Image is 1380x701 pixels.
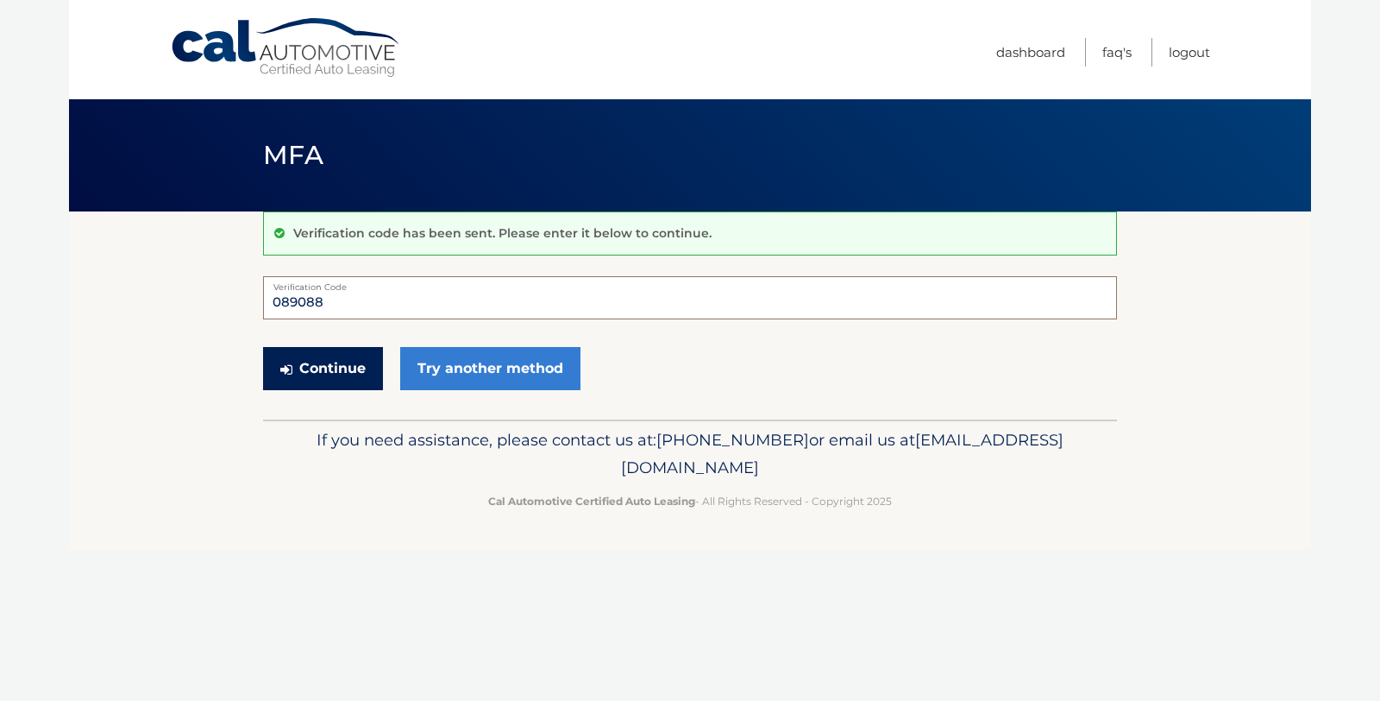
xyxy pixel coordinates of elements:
[488,495,695,508] strong: Cal Automotive Certified Auto Leasing
[170,17,403,79] a: Cal Automotive
[263,139,323,171] span: MFA
[293,225,712,241] p: Verification code has been sent. Please enter it below to continue.
[274,426,1106,482] p: If you need assistance, please contact us at: or email us at
[263,276,1117,319] input: Verification Code
[263,276,1117,290] label: Verification Code
[263,347,383,390] button: Continue
[400,347,580,390] a: Try another method
[274,492,1106,510] p: - All Rights Reserved - Copyright 2025
[621,430,1063,477] span: [EMAIL_ADDRESS][DOMAIN_NAME]
[996,38,1065,66] a: Dashboard
[1169,38,1210,66] a: Logout
[1102,38,1132,66] a: FAQ's
[656,430,809,450] span: [PHONE_NUMBER]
